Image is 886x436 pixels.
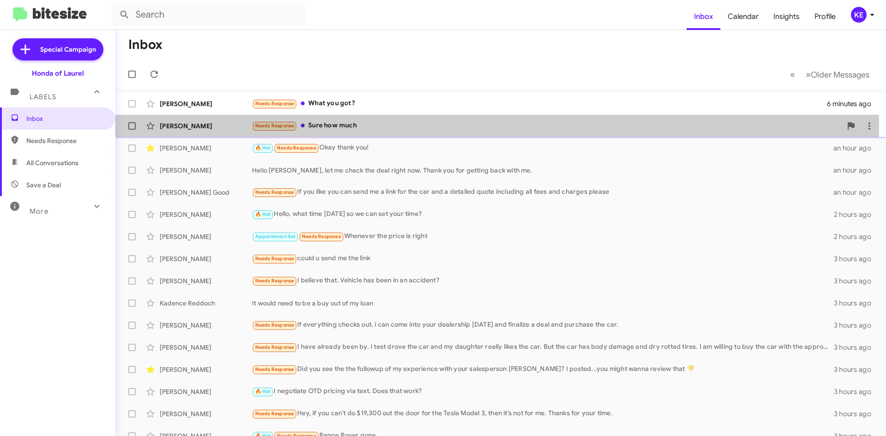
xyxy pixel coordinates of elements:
[811,70,869,80] span: Older Messages
[302,233,341,239] span: Needs Response
[160,387,252,396] div: [PERSON_NAME]
[255,145,271,151] span: 🔥 Hot
[834,409,879,418] div: 3 hours ago
[160,276,252,286] div: [PERSON_NAME]
[252,408,834,419] div: Hey, if you can’t do $19,300 out the door for the Tesla Model 3, then it’s not for me. Thanks for...
[833,188,879,197] div: an hour ago
[252,120,842,131] div: Sure how much
[834,232,879,241] div: 2 hours ago
[30,207,48,215] span: More
[827,99,879,108] div: 6 minutes ago
[255,278,294,284] span: Needs Response
[160,99,252,108] div: [PERSON_NAME]
[800,65,875,84] button: Next
[255,123,294,129] span: Needs Response
[252,209,834,220] div: Hello, what time [DATE] so we can set your time?
[833,166,879,175] div: an hour ago
[851,7,867,23] div: KE
[277,145,316,151] span: Needs Response
[255,256,294,262] span: Needs Response
[160,232,252,241] div: [PERSON_NAME]
[160,365,252,374] div: [PERSON_NAME]
[843,7,876,23] button: KE
[26,114,105,123] span: Inbox
[255,211,271,217] span: 🔥 Hot
[834,254,879,263] div: 3 hours ago
[26,136,105,145] span: Needs Response
[687,3,720,30] a: Inbox
[252,299,834,308] div: It would need to be a buy out of my loan
[160,409,252,418] div: [PERSON_NAME]
[255,366,294,372] span: Needs Response
[112,4,305,26] input: Search
[252,386,834,397] div: I negotiate OTD pricing via text. Does that work?
[40,45,96,54] span: Special Campaign
[12,38,103,60] a: Special Campaign
[252,231,834,242] div: Whenever the price is right
[806,69,811,80] span: »
[834,210,879,219] div: 2 hours ago
[252,187,833,197] div: If you like you can send me a link for the car and a detailed quote including all fees and charge...
[255,322,294,328] span: Needs Response
[807,3,843,30] a: Profile
[32,69,84,78] div: Honda of Laurel
[30,93,56,101] span: Labels
[790,69,795,80] span: «
[834,387,879,396] div: 3 hours ago
[160,143,252,153] div: [PERSON_NAME]
[255,233,296,239] span: Appointment Set
[252,364,834,375] div: Did you see the the followup of my experience with your salesperson [PERSON_NAME]? I posted...you...
[834,321,879,330] div: 3 hours ago
[252,275,834,286] div: I believe that. Vehicle has been in an accident?
[160,166,252,175] div: [PERSON_NAME]
[784,65,801,84] button: Previous
[834,343,879,352] div: 3 hours ago
[160,299,252,308] div: Kadence Reddoch
[834,276,879,286] div: 3 hours ago
[128,37,162,52] h1: Inbox
[834,299,879,308] div: 3 hours ago
[26,180,61,190] span: Save a Deal
[252,342,834,352] div: I have already been by. I test drove the car and my daughter really likes the car. But the car ha...
[160,343,252,352] div: [PERSON_NAME]
[160,121,252,131] div: [PERSON_NAME]
[720,3,766,30] a: Calendar
[252,143,833,153] div: Okay thank you!
[160,188,252,197] div: [PERSON_NAME] Good
[252,166,833,175] div: Hello [PERSON_NAME], let me check the deal right now. Thank you for getting back with me.
[255,411,294,417] span: Needs Response
[255,101,294,107] span: Needs Response
[26,158,78,167] span: All Conversations
[255,189,294,195] span: Needs Response
[160,254,252,263] div: [PERSON_NAME]
[766,3,807,30] a: Insights
[252,320,834,330] div: If everything checks out, i can come into your dealership [DATE] and finalize a deal and purchase...
[255,344,294,350] span: Needs Response
[255,388,271,394] span: 🔥 Hot
[160,321,252,330] div: [PERSON_NAME]
[834,365,879,374] div: 3 hours ago
[252,98,827,109] div: What you got?
[785,65,875,84] nav: Page navigation example
[833,143,879,153] div: an hour ago
[160,210,252,219] div: [PERSON_NAME]
[252,253,834,264] div: could u send me the link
